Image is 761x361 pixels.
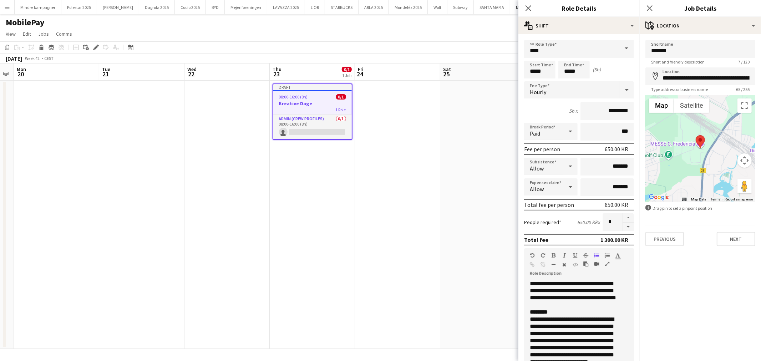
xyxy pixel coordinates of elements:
button: Toggle fullscreen view [737,98,752,113]
span: 23 [272,70,281,78]
button: Bold [551,253,556,258]
button: L'OR [305,0,325,14]
div: 650.00 KR [605,146,628,153]
button: Strikethrough [583,253,588,258]
a: View [3,29,19,39]
button: BYD [206,0,225,14]
span: Tue [102,66,110,72]
span: 1 Role [336,107,346,112]
button: Horizontal Line [551,262,556,268]
span: Jobs [38,31,49,37]
a: Terms (opens in new tab) [710,197,720,201]
h3: Role Details [518,4,640,13]
div: 650.00 KR [605,201,628,208]
button: Underline [573,253,578,258]
div: Fee per person [524,146,560,153]
span: Short and friendly description [645,59,710,65]
button: Insert video [594,261,599,267]
span: Sat [443,66,451,72]
span: Mon [17,66,26,72]
div: 1 Job [342,73,351,78]
span: Hourly [530,88,546,96]
div: 650.00 KR x [577,219,600,225]
app-card-role: Admin (crew profiles)0/108:00-16:00 (8h) [273,115,352,139]
span: Comms [56,31,72,37]
a: Report a map error [725,197,753,201]
button: Undo [530,253,535,258]
span: 22 [186,70,197,78]
h1: MobilePay [6,17,45,28]
a: Open this area in Google Maps (opens a new window) [647,193,671,202]
span: 24 [357,70,364,78]
div: 5h x [569,108,578,114]
app-job-card: Draft08:00-16:00 (8h)0/1Kreative Dage1 RoleAdmin (crew profiles)0/108:00-16:00 (8h) [273,83,352,140]
button: Cocio 2025 [175,0,206,14]
span: 7 / 120 [732,59,755,65]
span: 0/1 [336,94,346,100]
button: [PERSON_NAME] [97,0,139,14]
button: Subway [447,0,474,14]
div: [DATE] [6,55,22,62]
span: 20 [16,70,26,78]
h3: Job Details [640,4,761,13]
span: Fri [358,66,364,72]
button: Increase [623,213,634,223]
button: Text Color [615,253,620,258]
a: Edit [20,29,34,39]
button: Show satellite imagery [674,98,709,113]
button: HTML Code [573,262,578,268]
div: Location [640,17,761,34]
span: 0/1 [342,67,352,72]
button: Redo [541,253,546,258]
img: Google [647,193,671,202]
button: Paste as plain text [583,261,588,267]
button: MobilePay [510,0,542,14]
button: Decrease [623,223,634,232]
div: Total fee per person [524,201,574,208]
button: Italic [562,253,567,258]
div: (5h) [593,66,601,73]
span: Thu [273,66,281,72]
button: Dagrofa 2025 [139,0,175,14]
button: Wolt [428,0,447,14]
button: Mejeriforeningen [225,0,267,14]
span: Week 42 [24,56,41,61]
button: Next [717,232,755,246]
button: Show street map [649,98,674,113]
span: 08:00-16:00 (8h) [279,94,308,100]
div: CEST [44,56,54,61]
button: Keyboard shortcuts [682,197,687,202]
span: Allow [530,185,544,193]
button: Map camera controls [737,153,752,168]
button: LAVAZZA 2025 [267,0,305,14]
button: Drag Pegman onto the map to open Street View [737,179,752,193]
button: ARLA 2025 [359,0,389,14]
button: Map Data [691,197,706,202]
span: 25 [442,70,451,78]
span: Type address or business name [645,87,714,92]
div: Drag pin to set a pinpoint position [645,205,755,212]
span: Allow [530,165,544,172]
button: STARBUCKS [325,0,359,14]
button: Mindre kampagner [15,0,61,14]
a: Jobs [35,29,52,39]
div: 1 300.00 KR [600,236,628,243]
span: Wed [187,66,197,72]
button: Mondeléz 2025 [389,0,428,14]
div: Shift [518,17,640,34]
a: Comms [53,29,75,39]
button: Fullscreen [605,261,610,267]
div: Draft [273,84,352,90]
button: SANTA MARIA [474,0,510,14]
span: 65 / 255 [730,87,755,92]
button: Clear Formatting [562,262,567,268]
button: Ordered List [605,253,610,258]
span: Paid [530,130,540,137]
button: Polestar 2025 [61,0,97,14]
div: Total fee [524,236,548,243]
h3: Kreative Dage [273,100,352,107]
button: Previous [645,232,684,246]
button: Unordered List [594,253,599,258]
span: View [6,31,16,37]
